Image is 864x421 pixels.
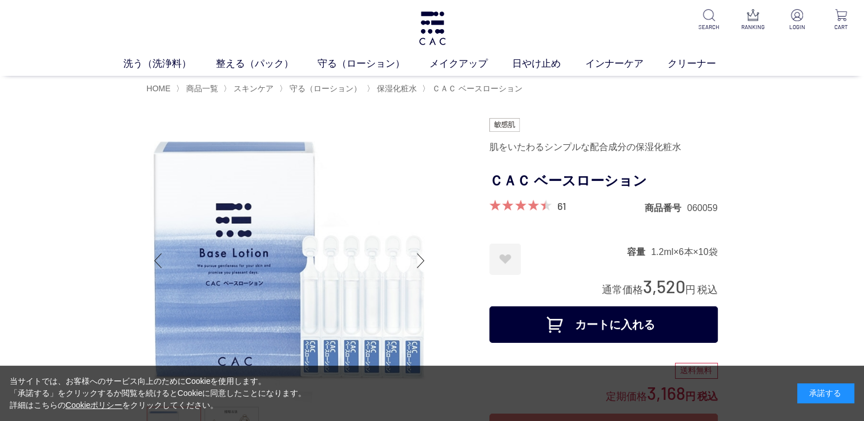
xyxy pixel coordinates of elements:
[827,23,855,31] p: CART
[489,118,520,132] img: 敏感肌
[512,56,585,71] a: 日やけ止め
[643,276,685,297] span: 3,520
[675,363,718,379] div: 送料無料
[695,23,723,31] p: SEARCH
[367,83,420,94] li: 〉
[557,200,566,212] a: 61
[645,202,687,214] dt: 商品番号
[409,238,432,284] div: Next slide
[223,83,276,94] li: 〉
[290,84,361,93] span: 守る（ローション）
[489,244,521,275] a: お気に入りに登録する
[147,118,432,403] img: ＣＡＣ ベースローション
[216,56,318,71] a: 整える（パック）
[697,284,718,295] span: 税込
[668,56,741,71] a: クリーナー
[489,168,718,194] h1: ＣＡＣ ベースローション
[10,375,307,411] div: 当サイトでは、お客様へのサービス向上のためにCookieを使用します。 「承諾する」をクリックするか閲覧を続けるとCookieに同意したことになります。 詳細はこちらの をクリックしてください。
[429,56,512,71] a: メイクアップ
[783,23,811,31] p: LOGIN
[687,202,717,214] dd: 060059
[287,84,361,93] a: 守る（ローション）
[417,11,447,45] img: logo
[66,400,123,410] a: Cookieポリシー
[739,9,767,31] a: RANKING
[627,246,651,258] dt: 容量
[489,137,718,157] div: 肌をいたわるシンプルな配合成分の保湿化粧水
[147,238,170,284] div: Previous slide
[432,84,523,93] span: ＣＡＣ ベースローション
[377,84,417,93] span: 保湿化粧水
[176,83,221,94] li: 〉
[231,84,274,93] a: スキンケア
[783,9,811,31] a: LOGIN
[827,9,855,31] a: CART
[184,84,218,93] a: 商品一覧
[318,56,429,71] a: 守る（ローション）
[375,84,417,93] a: 保湿化粧水
[489,306,718,343] button: カートに入れる
[739,23,767,31] p: RANKING
[651,246,718,258] dd: 1.2ml×6本×10袋
[422,83,525,94] li: 〉
[186,84,218,93] span: 商品一覧
[695,9,723,31] a: SEARCH
[234,84,274,93] span: スキンケア
[585,56,668,71] a: インナーケア
[685,284,696,295] span: 円
[279,83,364,94] li: 〉
[123,56,216,71] a: 洗う（洗浄料）
[430,84,523,93] a: ＣＡＣ ベースローション
[147,84,171,93] a: HOME
[602,284,643,295] span: 通常価格
[797,383,854,403] div: 承諾する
